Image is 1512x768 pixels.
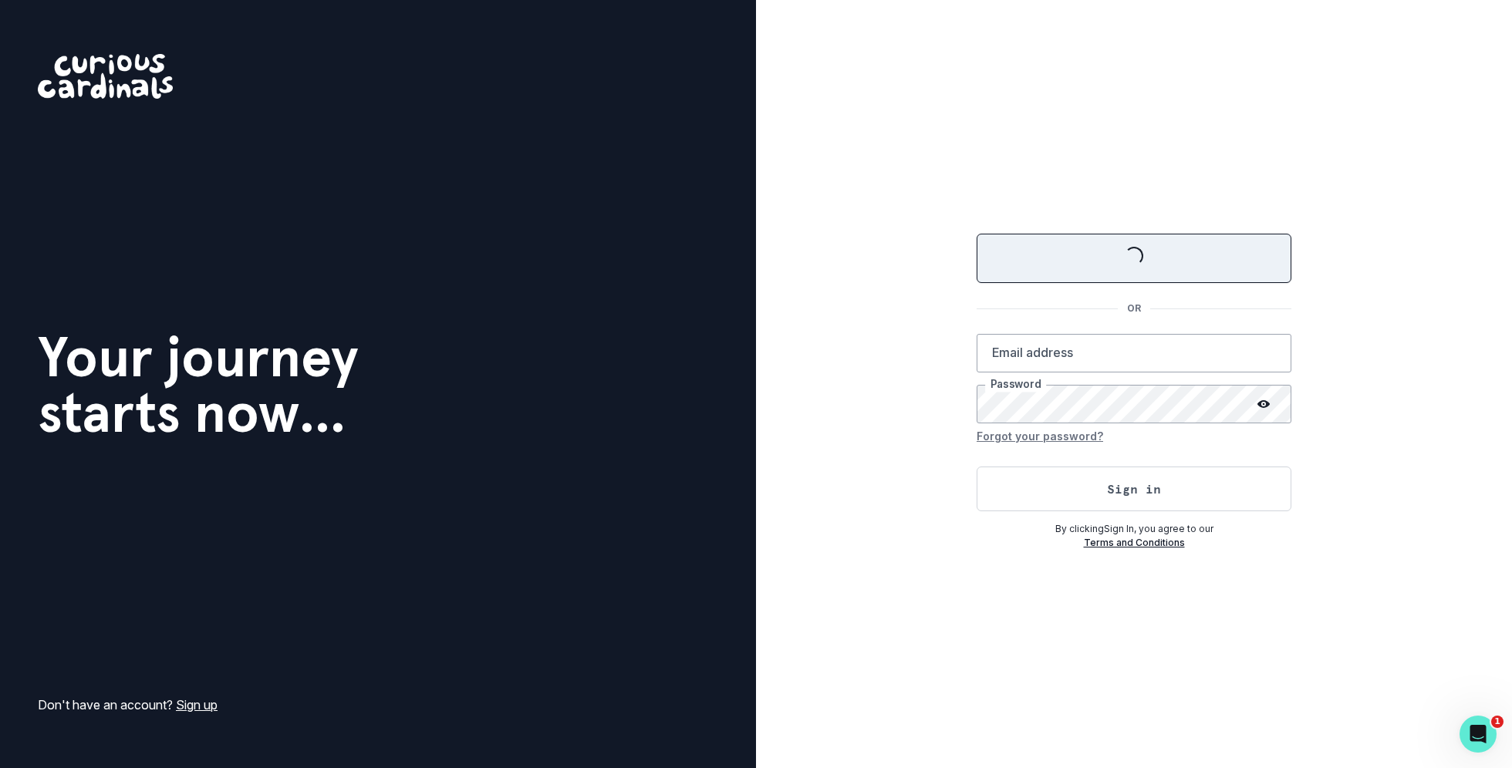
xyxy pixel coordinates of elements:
[1084,537,1185,548] a: Terms and Conditions
[977,467,1291,511] button: Sign in
[38,54,173,99] img: Curious Cardinals Logo
[1491,716,1504,728] span: 1
[176,697,218,712] a: Sign up
[38,696,218,714] p: Don't have an account?
[977,423,1103,448] button: Forgot your password?
[1460,716,1497,753] iframe: Intercom live chat
[1118,301,1150,315] p: OR
[977,522,1291,536] p: By clicking Sign In , you agree to our
[977,234,1291,283] button: Sign in with Google (GSuite)
[38,329,359,440] h1: Your journey starts now...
